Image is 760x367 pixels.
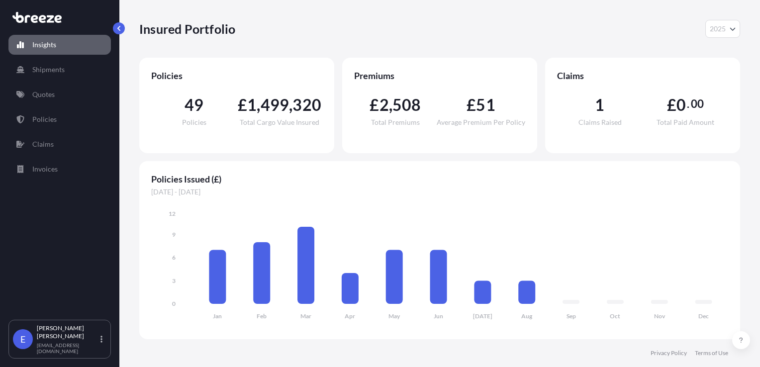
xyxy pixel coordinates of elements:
a: Claims [8,134,111,154]
tspan: Dec [698,312,709,320]
button: Year Selector [705,20,740,38]
a: Quotes [8,85,111,104]
p: Quotes [32,90,55,99]
p: [EMAIL_ADDRESS][DOMAIN_NAME] [37,342,98,354]
tspan: 12 [169,210,176,217]
p: Policies [32,114,57,124]
tspan: Feb [257,312,267,320]
span: 2025 [710,24,726,34]
p: Invoices [32,164,58,174]
span: 1 [595,97,604,113]
span: 508 [392,97,421,113]
span: 1 [247,97,257,113]
span: £ [467,97,476,113]
span: Claims [557,70,728,82]
a: Terms of Use [695,349,728,357]
span: 0 [676,97,686,113]
span: 49 [185,97,203,113]
span: , [389,97,392,113]
tspan: 0 [172,300,176,307]
a: Invoices [8,159,111,179]
tspan: Jan [213,312,222,320]
tspan: 3 [172,277,176,284]
span: 00 [691,100,704,108]
tspan: 6 [172,254,176,261]
span: 499 [261,97,289,113]
span: Total Premiums [371,119,420,126]
span: 51 [476,97,495,113]
span: 320 [292,97,321,113]
span: £ [667,97,676,113]
tspan: Nov [654,312,665,320]
tspan: Sep [567,312,576,320]
span: Policies Issued (£) [151,173,728,185]
span: Average Premium Per Policy [437,119,525,126]
span: Total Cargo Value Insured [240,119,319,126]
a: Shipments [8,60,111,80]
tspan: Oct [610,312,620,320]
tspan: Apr [345,312,355,320]
tspan: Mar [300,312,311,320]
p: [PERSON_NAME] [PERSON_NAME] [37,324,98,340]
a: Policies [8,109,111,129]
span: Total Paid Amount [657,119,714,126]
span: Policies [182,119,206,126]
span: Policies [151,70,322,82]
span: , [289,97,292,113]
tspan: May [388,312,400,320]
tspan: Jun [434,312,443,320]
p: Shipments [32,65,65,75]
tspan: Aug [521,312,533,320]
span: , [257,97,260,113]
span: E [20,334,25,344]
tspan: 9 [172,231,176,238]
a: Privacy Policy [651,349,687,357]
p: Insured Portfolio [139,21,235,37]
span: [DATE] - [DATE] [151,187,728,197]
a: Insights [8,35,111,55]
span: Claims Raised [578,119,622,126]
span: 2 [380,97,389,113]
p: Claims [32,139,54,149]
tspan: [DATE] [473,312,492,320]
span: . [687,100,689,108]
span: £ [238,97,247,113]
span: £ [370,97,379,113]
span: Premiums [354,70,525,82]
p: Insights [32,40,56,50]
